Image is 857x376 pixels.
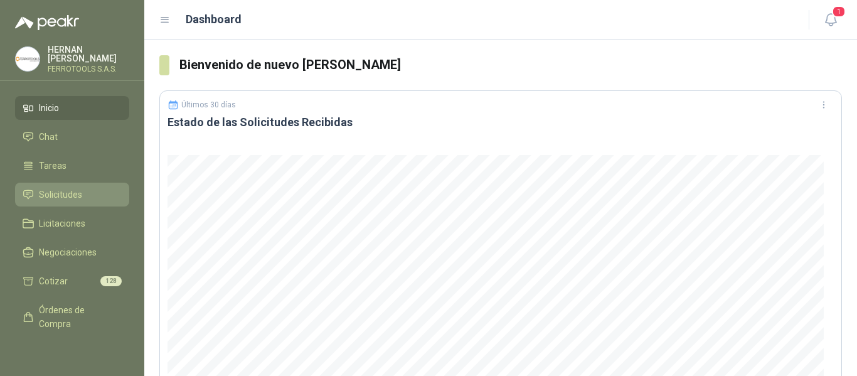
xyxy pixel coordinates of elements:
p: HERNAN [PERSON_NAME] [48,45,129,63]
a: Negociaciones [15,240,129,264]
img: Logo peakr [15,15,79,30]
h1: Dashboard [186,11,242,28]
img: Company Logo [16,47,40,71]
a: Solicitudes [15,183,129,207]
a: Remisiones [15,341,129,365]
h3: Bienvenido de nuevo [PERSON_NAME] [179,55,842,75]
span: Licitaciones [39,217,85,230]
p: FERROTOOLS S.A.S. [48,65,129,73]
span: Solicitudes [39,188,82,201]
a: Órdenes de Compra [15,298,129,336]
span: 1 [832,6,846,18]
span: Cotizar [39,274,68,288]
p: Últimos 30 días [181,100,236,109]
h3: Estado de las Solicitudes Recibidas [168,115,834,130]
span: Órdenes de Compra [39,303,117,331]
button: 1 [819,9,842,31]
span: Tareas [39,159,67,173]
span: Inicio [39,101,59,115]
a: Licitaciones [15,212,129,235]
a: Chat [15,125,129,149]
a: Inicio [15,96,129,120]
span: Chat [39,130,58,144]
span: Negociaciones [39,245,97,259]
span: 128 [100,276,122,286]
a: Tareas [15,154,129,178]
a: Cotizar128 [15,269,129,293]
